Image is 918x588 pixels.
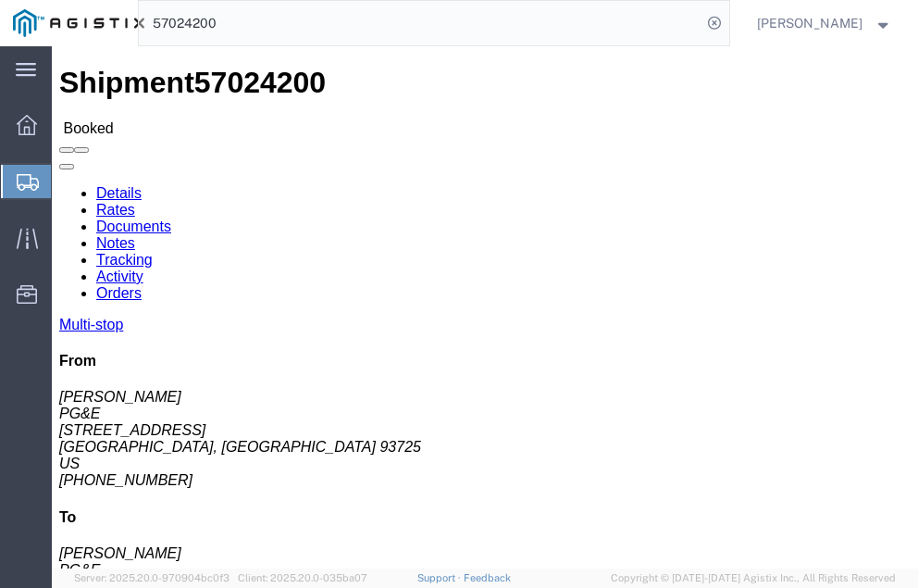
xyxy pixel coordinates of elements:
span: Client: 2025.20.0-035ba07 [238,572,367,583]
a: Support [417,572,464,583]
img: logo [13,9,144,37]
span: Server: 2025.20.0-970904bc0f3 [74,572,229,583]
iframe: FS Legacy Container [52,46,918,569]
span: Copyright © [DATE]-[DATE] Agistix Inc., All Rights Reserved [611,570,896,586]
a: Feedback [464,572,511,583]
span: Neil Coehlo [757,13,862,33]
input: Search for shipment number, reference number [139,1,701,45]
button: [PERSON_NAME] [756,12,893,34]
